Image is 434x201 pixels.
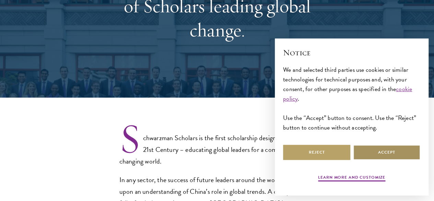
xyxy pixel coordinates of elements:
a: cookie policy [283,84,412,103]
p: Schwarzman Scholars is the first scholarship designed for the 21st Century – educating global lea... [119,122,315,167]
button: Accept [353,145,420,160]
div: We and selected third parties use cookies or similar technologies for technical purposes and, wit... [283,65,420,133]
h2: Notice [283,47,420,58]
button: Reject [283,145,350,160]
button: Learn more and customize [318,174,385,182]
